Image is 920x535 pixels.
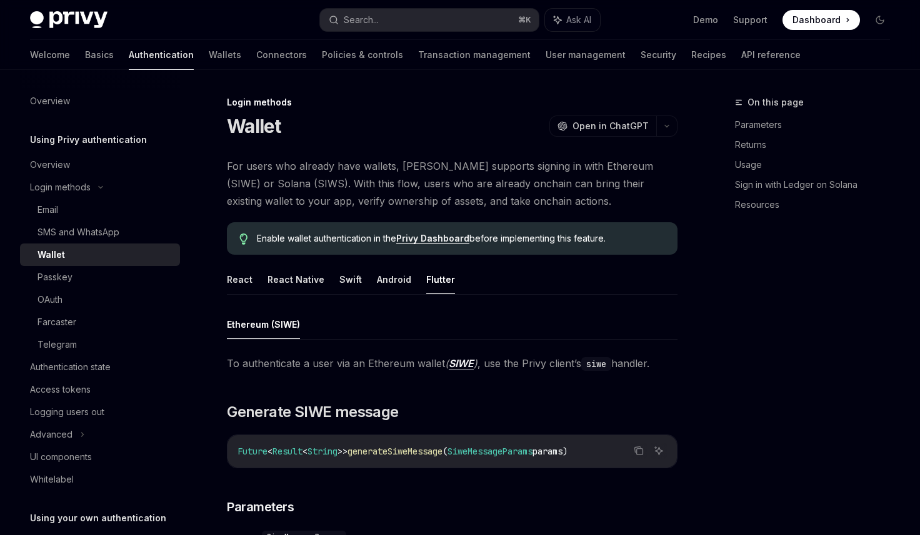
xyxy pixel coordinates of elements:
[741,40,801,70] a: API reference
[209,40,241,70] a: Wallets
[20,199,180,221] a: Email
[30,405,104,420] div: Logging users out
[782,10,860,30] a: Dashboard
[20,333,180,356] a: Telegram
[20,288,180,311] a: OAuth
[651,443,667,459] button: Ask AI
[581,357,611,371] code: siwe
[426,265,455,294] button: Flutter
[227,402,398,422] span: Generate SIWE message
[267,265,324,294] button: React Native
[85,40,114,70] a: Basics
[442,446,447,457] span: (
[347,446,442,457] span: generateSiweMessage
[339,265,362,294] button: Swift
[30,180,91,195] div: Login methods
[37,270,72,285] div: Passkey
[272,446,302,457] span: Result
[30,360,111,375] div: Authentication state
[37,337,77,352] div: Telegram
[256,40,307,70] a: Connectors
[631,443,647,459] button: Copy the contents from the code block
[445,357,477,370] em: ( )
[227,498,294,516] span: Parameters
[546,40,626,70] a: User management
[37,225,119,240] div: SMS and WhatsApp
[322,40,403,70] a: Policies & controls
[447,446,532,457] span: SiweMessageParams
[227,157,677,210] span: For users who already have wallets, [PERSON_NAME] supports signing in with Ethereum (SIWE) or Sol...
[20,401,180,423] a: Logging users out
[20,468,180,491] a: Whitelabel
[239,233,248,245] svg: Tip
[396,233,469,244] a: Privy Dashboard
[237,446,267,457] span: Future
[20,154,180,176] a: Overview
[20,311,180,333] a: Farcaster
[418,40,531,70] a: Transaction management
[20,266,180,288] a: Passkey
[566,14,591,26] span: Ask AI
[320,9,539,31] button: Search...⌘K
[20,243,180,266] a: Wallet
[449,357,474,370] a: SIWE
[37,292,62,307] div: OAuth
[735,195,900,215] a: Resources
[30,157,70,172] div: Overview
[344,12,379,27] div: Search...
[733,14,767,26] a: Support
[792,14,841,26] span: Dashboard
[337,446,347,457] span: >>
[735,135,900,155] a: Returns
[37,202,58,217] div: Email
[307,446,337,457] span: String
[302,446,307,457] span: <
[870,10,890,30] button: Toggle dark mode
[37,247,65,262] div: Wallet
[549,115,656,137] button: Open in ChatGPT
[693,14,718,26] a: Demo
[572,120,649,132] span: Open in ChatGPT
[691,40,726,70] a: Recipes
[257,232,665,245] span: Enable wallet authentication in the before implementing this feature.
[227,115,281,137] h1: Wallet
[30,94,70,109] div: Overview
[227,265,252,294] button: React
[735,115,900,135] a: Parameters
[129,40,194,70] a: Authentication
[30,449,92,464] div: UI components
[518,15,531,25] span: ⌘ K
[641,40,676,70] a: Security
[20,356,180,378] a: Authentication state
[377,265,411,294] button: Android
[267,446,272,457] span: <
[227,96,677,109] div: Login methods
[20,90,180,112] a: Overview
[735,155,900,175] a: Usage
[532,446,567,457] span: params)
[545,9,600,31] button: Ask AI
[30,472,74,487] div: Whitelabel
[227,310,300,339] button: Ethereum (SIWE)
[30,132,147,147] h5: Using Privy authentication
[37,315,76,330] div: Farcaster
[30,427,72,442] div: Advanced
[30,382,91,397] div: Access tokens
[20,221,180,243] a: SMS and WhatsApp
[30,40,70,70] a: Welcome
[747,95,804,110] span: On this page
[20,378,180,401] a: Access tokens
[227,355,677,372] span: To authenticate a user via an Ethereum wallet , use the Privy client’s handler.
[30,11,107,29] img: dark logo
[20,446,180,468] a: UI components
[735,175,900,195] a: Sign in with Ledger on Solana
[30,511,166,526] h5: Using your own authentication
